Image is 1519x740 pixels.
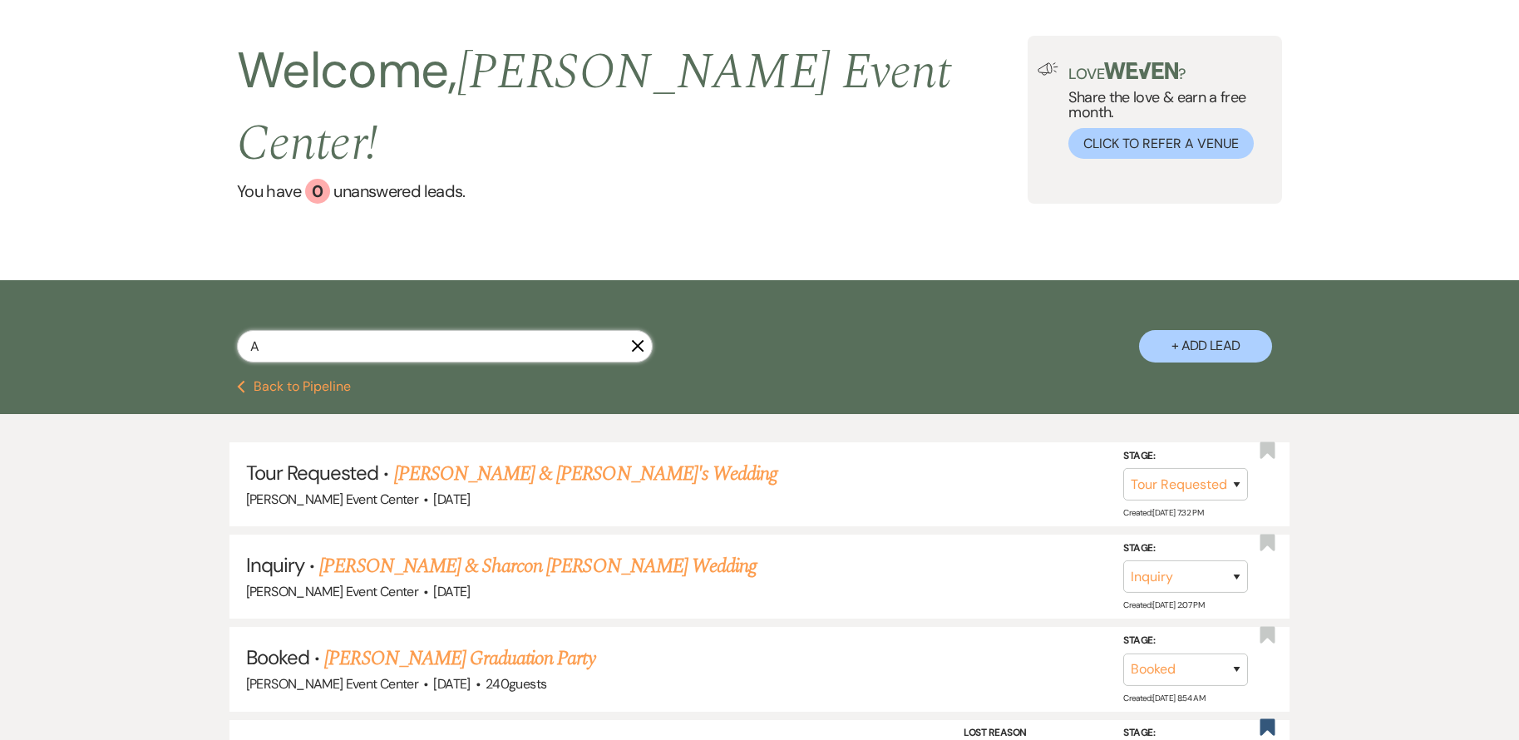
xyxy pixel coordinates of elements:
[433,675,470,693] span: [DATE]
[1068,62,1272,81] p: Love ?
[246,491,418,508] span: [PERSON_NAME] Event Center
[1139,330,1272,363] button: + Add Lead
[319,551,757,581] a: [PERSON_NAME] & Sharcon [PERSON_NAME] Wedding
[1038,62,1058,76] img: loud-speaker-illustration.svg
[1123,692,1205,703] span: Created: [DATE] 8:54 AM
[433,491,470,508] span: [DATE]
[324,644,594,673] a: [PERSON_NAME] Graduation Party
[1123,507,1203,518] span: Created: [DATE] 7:32 PM
[1104,62,1178,79] img: weven-logo-green.svg
[1058,62,1272,159] div: Share the love & earn a free month.
[246,675,418,693] span: [PERSON_NAME] Event Center
[246,644,309,670] span: Booked
[1068,128,1254,159] button: Click to Refer a Venue
[246,460,379,486] span: Tour Requested
[237,34,951,182] span: [PERSON_NAME] Event Center !
[1123,632,1248,650] label: Stage:
[433,583,470,600] span: [DATE]
[1123,599,1204,610] span: Created: [DATE] 2:07 PM
[1123,446,1248,465] label: Stage:
[237,36,1028,179] h2: Welcome,
[486,675,546,693] span: 240 guests
[237,380,351,393] button: Back to Pipeline
[246,583,418,600] span: [PERSON_NAME] Event Center
[237,179,1028,204] a: You have 0 unanswered leads.
[237,330,653,363] input: Search by name, event date, email address or phone number
[394,459,778,489] a: [PERSON_NAME] & [PERSON_NAME]'s Wedding
[305,179,330,204] div: 0
[246,552,304,578] span: Inquiry
[1123,540,1248,558] label: Stage:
